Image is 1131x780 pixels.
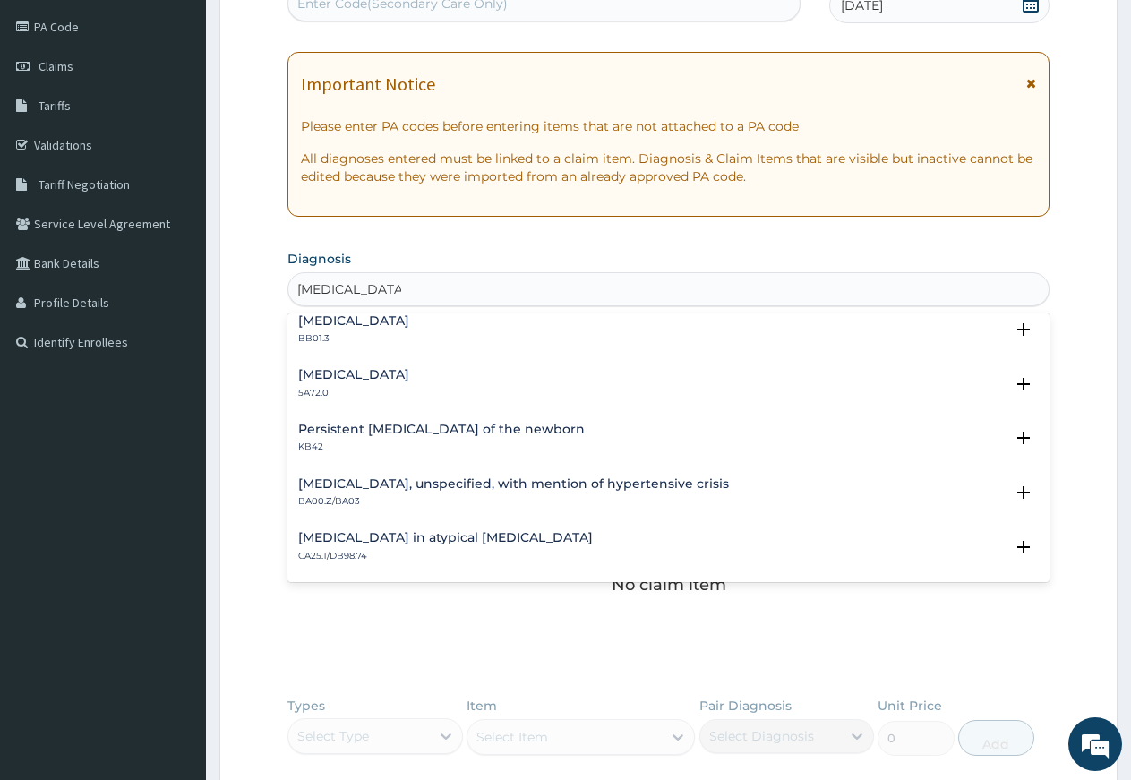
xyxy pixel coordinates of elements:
h4: [MEDICAL_DATA], unspecified, with mention of hypertensive crisis [298,477,729,491]
p: BA00.Z/BA03 [298,495,729,508]
h4: [MEDICAL_DATA] [298,314,409,328]
p: Please enter PA codes before entering items that are not attached to a PA code [301,117,1036,135]
h4: [MEDICAL_DATA] in atypical [MEDICAL_DATA] [298,531,593,544]
p: 5A72.0 [298,387,409,399]
p: KB42 [298,441,585,453]
span: We're online! [104,226,247,407]
p: CA25.1/DB98.74 [298,550,593,562]
p: All diagnoses entered must be linked to a claim item. Diagnosis & Claim Items that are visible bu... [301,150,1036,185]
i: open select status [1013,427,1034,449]
label: Diagnosis [287,250,351,268]
textarea: Type your message and hit 'Enter' [9,489,341,552]
div: Chat with us now [93,100,301,124]
h4: Persistent [MEDICAL_DATA] of the newborn [298,423,585,436]
i: open select status [1013,319,1034,340]
div: Minimize live chat window [294,9,337,52]
p: No claim item [612,576,726,594]
span: Tariff Negotiation [39,176,130,193]
span: Claims [39,58,73,74]
i: open select status [1013,536,1034,558]
i: open select status [1013,482,1034,503]
h4: [MEDICAL_DATA] [298,368,409,381]
p: BB01.3 [298,332,409,345]
h1: Important Notice [301,74,435,94]
i: open select status [1013,373,1034,395]
span: Tariffs [39,98,71,114]
img: d_794563401_company_1708531726252_794563401 [33,90,73,134]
